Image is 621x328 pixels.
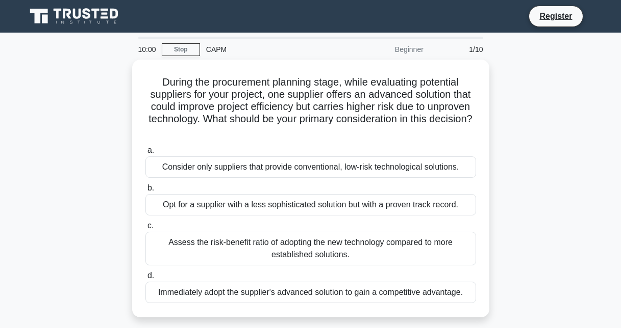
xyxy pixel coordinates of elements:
div: CAPM [200,39,340,60]
span: a. [147,146,154,154]
a: Register [533,10,578,22]
div: Consider only suppliers that provide conventional, low-risk technological solutions. [145,156,476,178]
span: b. [147,183,154,192]
div: Beginner [340,39,430,60]
div: 10:00 [132,39,162,60]
h5: During the procurement planning stage, while evaluating potential suppliers for your project, one... [144,76,477,138]
span: c. [147,221,154,230]
div: Assess the risk-benefit ratio of adopting the new technology compared to more established solutions. [145,232,476,265]
a: Stop [162,43,200,56]
span: d. [147,271,154,280]
div: Opt for a supplier with a less sophisticated solution but with a proven track record. [145,194,476,215]
div: 1/10 [430,39,489,60]
div: Immediately adopt the supplier's advanced solution to gain a competitive advantage. [145,282,476,303]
